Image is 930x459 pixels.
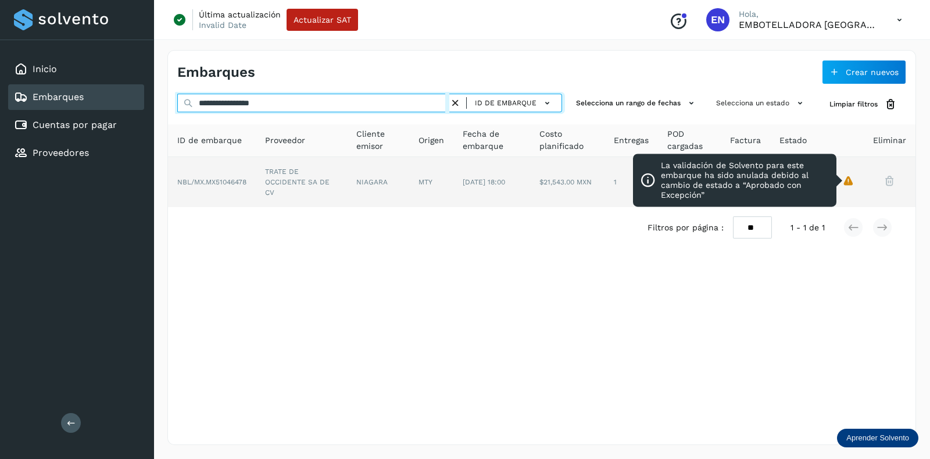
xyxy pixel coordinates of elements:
div: Aprender Solvento [837,429,918,447]
td: 1 [604,157,658,207]
p: Hola, [739,9,878,19]
a: Proveedores [33,147,89,158]
div: Cuentas por pagar [8,112,144,138]
span: POD cargadas [667,128,711,152]
a: Cuentas por pagar [33,119,117,130]
span: Factura [730,134,761,147]
button: Selecciona un rango de fechas [571,94,702,113]
p: Aprender Solvento [846,433,909,443]
div: Proveedores [8,140,144,166]
p: Invalid Date [199,20,246,30]
span: 1 - 1 de 1 [791,222,825,234]
span: Fecha de embarque [463,128,521,152]
span: Entregas [614,134,649,147]
button: Actualizar SAT [287,9,358,31]
td: TRATE DE OCCIDENTE SA DE CV [256,157,347,207]
span: Costo planificado [539,128,595,152]
button: Selecciona un estado [711,94,811,113]
span: ID de embarque [177,134,242,147]
span: [DATE] 18:00 [463,178,505,186]
td: MTY [409,157,453,207]
span: Estado [779,134,807,147]
span: Actualizar SAT [294,16,351,24]
span: Proveedor [265,134,305,147]
p: Última actualización [199,9,281,20]
div: Inicio [8,56,144,82]
a: Embarques [33,91,84,102]
span: Filtros por página : [648,222,724,234]
span: ID de embarque [475,98,536,108]
button: Limpiar filtros [820,94,906,115]
p: La validación de Solvento para este embarque ha sido anulada debido al cambio de estado a “Aproba... [661,161,829,200]
span: Origen [419,134,444,147]
span: Eliminar [873,134,906,147]
button: ID de embarque [471,95,557,112]
h4: Embarques [177,64,255,81]
p: EMBOTELLADORA NIAGARA DE MEXICO [739,19,878,30]
td: NIAGARA [347,157,409,207]
span: NBL/MX.MX51046478 [177,178,246,186]
span: Limpiar filtros [829,99,878,109]
span: Cliente emisor [356,128,400,152]
span: Crear nuevos [846,68,899,76]
button: Crear nuevos [822,60,906,84]
td: $21,543.00 MXN [530,157,604,207]
a: Inicio [33,63,57,74]
div: Embarques [8,84,144,110]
